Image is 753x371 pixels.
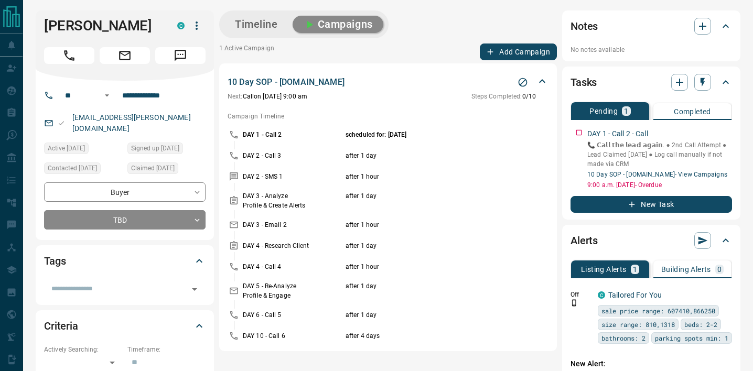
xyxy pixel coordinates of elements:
h2: Tasks [571,74,597,91]
span: size range: 810,1318 [601,319,675,330]
h2: Criteria [44,318,78,334]
p: 📞 𝗖𝗮𝗹𝗹 𝘁𝗵𝗲 𝗹𝗲𝗮𝗱 𝗮𝗴𝗮𝗶𝗻. ● 2nd Call Attempt ● Lead Claimed [DATE] ‎● Log call manually if not made ... [587,140,732,169]
div: Sun Jul 13 2025 [127,143,206,157]
p: after 1 day [346,241,512,250]
p: DAY 2 - Call 3 [243,151,343,160]
p: Call on [DATE] 9:00 am [228,92,307,101]
p: after 1 day [346,151,512,160]
p: 1 Active Campaign [219,43,274,60]
p: DAY 4 - Call 4 [243,262,343,271]
h2: Tags [44,253,66,269]
button: New Task [571,196,732,213]
p: after 1 hour [346,172,512,181]
span: Email [100,47,150,64]
p: Completed [674,108,711,115]
h2: Alerts [571,232,598,249]
p: Off [571,290,591,299]
span: Steps Completed: [471,93,522,100]
button: Stop Campaign [515,74,531,90]
div: 10 Day SOP - [DOMAIN_NAME]Stop CampaignNext:Callon [DATE] 9:00 amSteps Completed:0/10 [228,74,548,103]
h2: Notes [571,18,598,35]
span: beds: 2-2 [684,319,717,330]
span: parking spots min: 1 [655,333,728,343]
div: Sun Jul 13 2025 [127,162,206,177]
p: after 4 days [346,331,512,341]
p: Campaign Timeline [228,112,548,121]
div: Sun Jul 13 2025 [44,143,122,157]
a: 10 Day SOP - [DOMAIN_NAME]- View Campaigns [587,171,727,178]
p: DAY 10 - Call 6 [243,331,343,341]
button: Open [187,282,202,297]
div: Tasks [571,70,732,95]
p: 0 [717,266,722,273]
div: Sun Jul 13 2025 [44,162,122,177]
p: 10 Day SOP - [DOMAIN_NAME] [228,76,345,89]
div: Tags [44,248,206,274]
span: Signed up [DATE] [131,143,179,154]
div: condos.ca [598,291,605,299]
p: DAY 3 - Analyze Profile & Create Alerts [243,191,343,210]
p: DAY 4 - Research Client [243,241,343,250]
span: Message [155,47,206,64]
p: DAY 1 - Call 2 [243,130,343,139]
div: Criteria [44,313,206,339]
span: Active [DATE] [48,143,85,154]
button: Campaigns [293,16,383,33]
p: Actively Searching: [44,345,122,354]
span: sale price range: 607410,866250 [601,305,715,316]
div: Notes [571,14,732,39]
p: DAY 2 - SMS 1 [243,172,343,181]
div: Buyer [44,182,206,202]
span: Call [44,47,94,64]
p: after 1 day [346,281,512,300]
div: condos.ca [177,22,185,29]
h1: [PERSON_NAME] [44,17,162,34]
button: Add Campaign [480,43,557,60]
span: Contacted [DATE] [48,163,97,173]
p: 0 / 10 [471,92,536,101]
div: TBD [44,210,206,230]
p: after 1 hour [346,262,512,271]
p: after 1 day [346,310,512,320]
p: DAY 6 - Call 5 [243,310,343,320]
p: after 1 hour [346,220,512,230]
span: bathrooms: 2 [601,333,646,343]
p: Pending [589,107,618,115]
p: New Alert: [571,358,732,369]
p: DAY 3 - Email 2 [243,220,343,230]
p: Timeframe: [127,345,206,354]
button: Timeline [224,16,288,33]
p: DAY 1 - Call 2 - Call [587,128,648,139]
button: Open [101,89,113,102]
p: Listing Alerts [581,266,627,273]
span: Claimed [DATE] [131,163,175,173]
p: 1 [633,266,637,273]
a: [EMAIL_ADDRESS][PERSON_NAME][DOMAIN_NAME] [72,113,191,133]
svg: Push Notification Only [571,299,578,307]
div: Alerts [571,228,732,253]
svg: Email Valid [58,119,65,127]
p: 9:00 a.m. [DATE] - Overdue [587,180,732,190]
p: scheduled for: [DATE] [346,130,512,139]
p: after 1 day [346,191,512,210]
a: Tailored For You [608,291,662,299]
p: Building Alerts [661,266,711,273]
p: DAY 5 - Re-Analyze Profile & Engage [243,281,343,300]
span: Next: [228,93,243,100]
p: No notes available [571,45,732,54]
p: 1 [624,107,628,115]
